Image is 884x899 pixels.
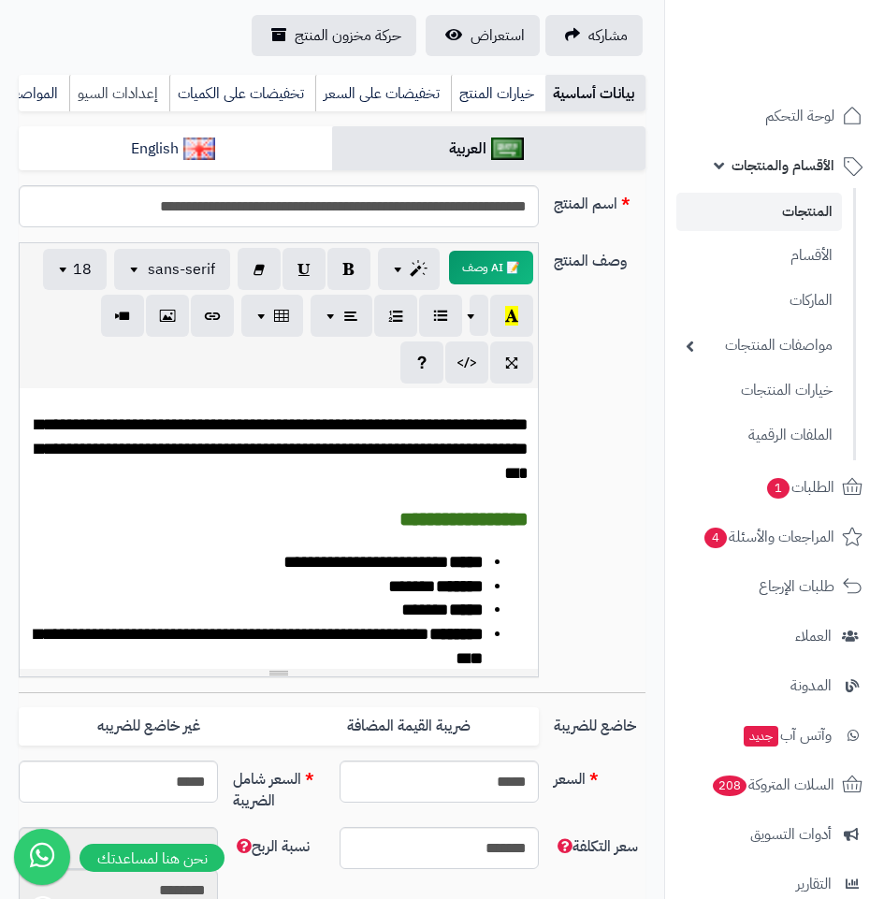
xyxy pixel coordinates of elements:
[676,812,873,857] a: أدوات التسويق
[767,478,790,499] span: 1
[252,15,416,56] a: حركة مخزون المنتج
[332,126,645,172] a: العربية
[546,707,653,737] label: خاضع للضريبة
[676,236,842,276] a: الأقسام
[225,761,332,812] label: السعر شامل الضريبة
[676,465,873,510] a: الطلبات1
[183,138,216,160] img: English
[759,573,834,600] span: طلبات الإرجاع
[148,258,215,281] span: sans-serif
[676,281,842,321] a: الماركات
[676,762,873,807] a: السلات المتروكة208
[742,722,832,748] span: وآتس آب
[711,772,834,798] span: السلات المتروكة
[790,673,832,699] span: المدونة
[19,707,279,746] label: غير خاضع للضريبه
[233,835,310,858] span: نسبة الربح
[676,415,842,456] a: الملفات الرقمية
[796,871,832,897] span: التقارير
[795,623,832,649] span: العملاء
[471,24,525,47] span: استعراض
[765,474,834,500] span: الطلبات
[676,614,873,659] a: العملاء
[588,24,628,47] span: مشاركه
[676,663,873,708] a: المدونة
[114,249,230,290] button: sans-serif
[546,185,653,215] label: اسم المنتج
[69,75,169,112] a: إعدادات السيو
[703,524,834,550] span: المراجعات والأسئلة
[546,242,653,272] label: وصف المنتج
[676,370,842,411] a: خيارات المنتجات
[676,515,873,559] a: المراجعات والأسئلة4
[765,103,834,129] span: لوحة التحكم
[744,726,778,747] span: جديد
[545,15,643,56] a: مشاركه
[491,138,524,160] img: العربية
[451,75,545,112] a: خيارات المنتج
[546,761,653,790] label: السعر
[295,24,401,47] span: حركة مخزون المنتج
[426,15,540,56] a: استعراض
[676,193,842,231] a: المنتجات
[732,152,834,179] span: الأقسام والمنتجات
[554,835,638,858] span: سعر التكلفة
[545,75,645,112] a: بيانات أساسية
[449,251,533,284] button: 📝 AI وصف
[315,75,451,112] a: تخفيضات على السعر
[713,776,746,796] span: 208
[169,75,315,112] a: تخفيضات على الكميات
[676,94,873,138] a: لوحة التحكم
[19,126,332,172] a: English
[704,528,727,548] span: 4
[676,713,873,758] a: وآتس آبجديد
[43,249,107,290] button: 18
[750,821,832,848] span: أدوات التسويق
[757,47,866,86] img: logo-2.png
[676,564,873,609] a: طلبات الإرجاع
[73,258,92,281] span: 18
[279,707,539,746] label: ضريبة القيمة المضافة
[676,326,842,366] a: مواصفات المنتجات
